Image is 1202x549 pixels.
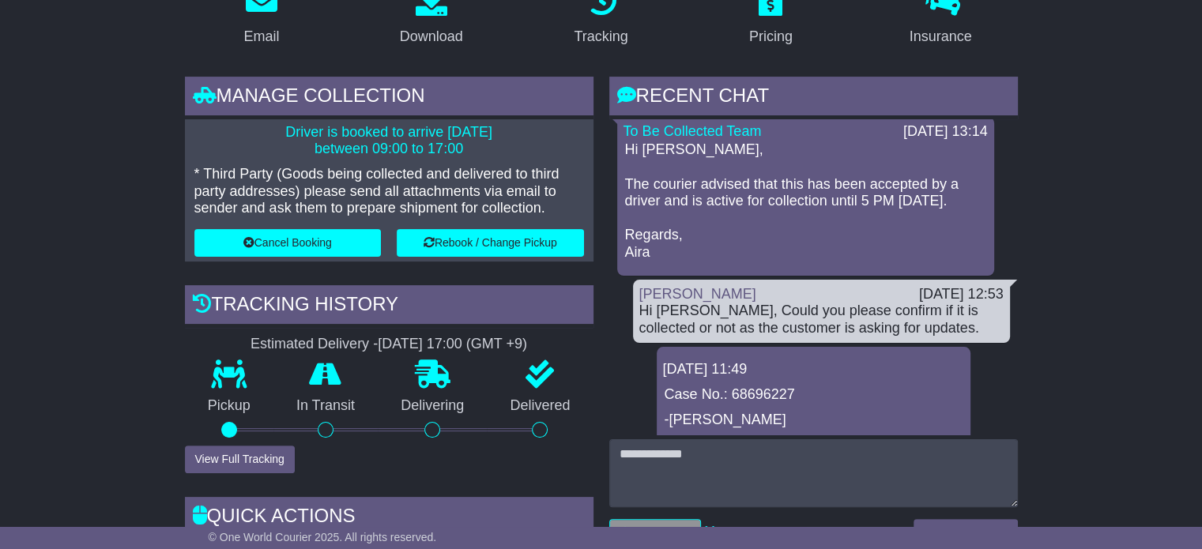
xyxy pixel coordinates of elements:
div: RECENT CHAT [609,77,1018,119]
button: Cancel Booking [194,229,382,257]
div: [DATE] 12:53 [919,286,1004,303]
p: Driver is booked to arrive [DATE] between 09:00 to 17:00 [194,124,584,158]
p: * Third Party (Goods being collected and delivered to third party addresses) please send all atta... [194,166,584,217]
div: Download [400,26,463,47]
div: Tracking history [185,285,593,328]
span: © One World Courier 2025. All rights reserved. [209,531,437,543]
p: Pickup [185,397,273,415]
div: [DATE] 11:49 [663,361,964,378]
div: Pricing [749,26,793,47]
div: Hi [PERSON_NAME], Could you please confirm if it is collected or not as the customer is asking fo... [639,303,1004,337]
div: Email [243,26,279,47]
button: Rebook / Change Pickup [397,229,584,257]
p: Delivering [378,397,487,415]
div: [DATE] 17:00 (GMT +9) [378,336,527,353]
p: Hi [PERSON_NAME], The courier advised that this has been accepted by a driver and is active for c... [625,141,986,261]
div: Manage collection [185,77,593,119]
button: Send a Message [914,519,1017,547]
div: Insurance [910,26,972,47]
p: Delivered [487,397,593,415]
a: [PERSON_NAME] [639,286,756,302]
div: [DATE] 13:14 [903,123,988,141]
p: In Transit [273,397,378,415]
button: View Full Tracking [185,446,295,473]
p: -[PERSON_NAME] [665,412,963,429]
div: Estimated Delivery - [185,336,593,353]
a: To Be Collected Team [624,123,762,139]
div: Quick Actions [185,497,593,540]
p: Case No.: 68696227 [665,386,963,404]
div: Tracking [574,26,627,47]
